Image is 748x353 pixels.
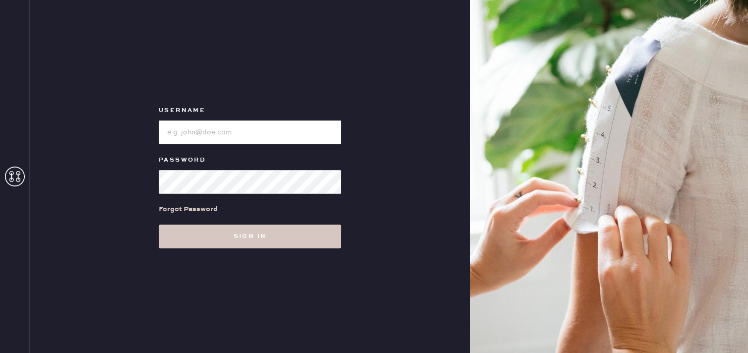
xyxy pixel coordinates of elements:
button: Sign in [159,225,341,248]
div: Forgot Password [159,204,218,215]
a: Forgot Password [159,194,218,225]
label: Username [159,105,341,117]
label: Password [159,154,341,166]
input: e.g. john@doe.com [159,120,341,144]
